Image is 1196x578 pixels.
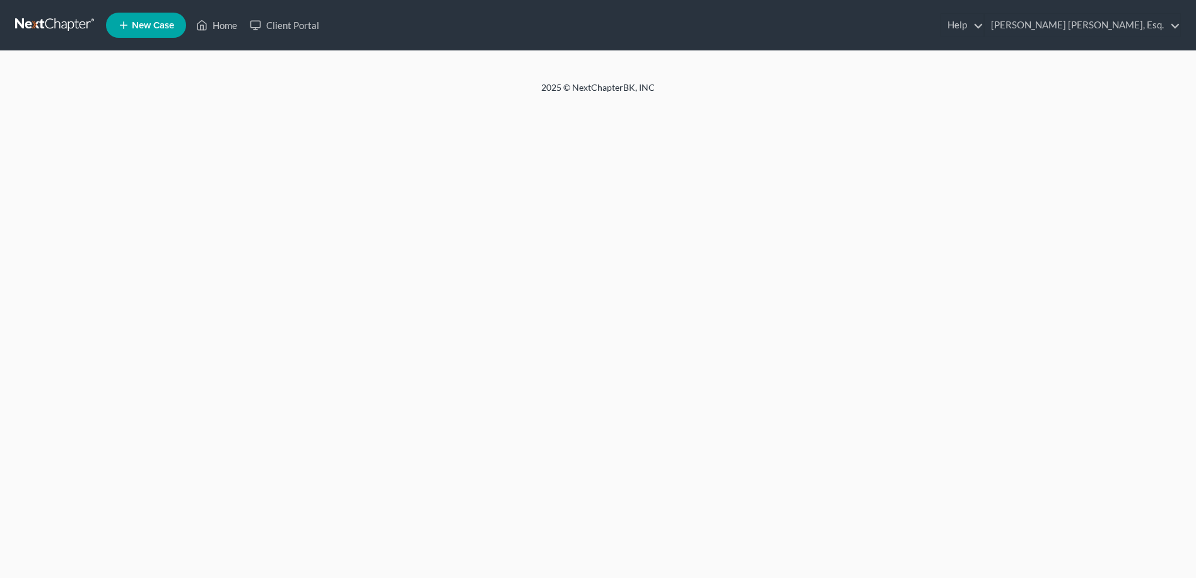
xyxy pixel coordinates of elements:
[190,14,243,37] a: Home
[106,13,186,38] new-legal-case-button: New Case
[243,14,325,37] a: Client Portal
[985,14,1180,37] a: [PERSON_NAME] [PERSON_NAME], Esq.
[238,81,958,104] div: 2025 © NextChapterBK, INC
[941,14,983,37] a: Help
